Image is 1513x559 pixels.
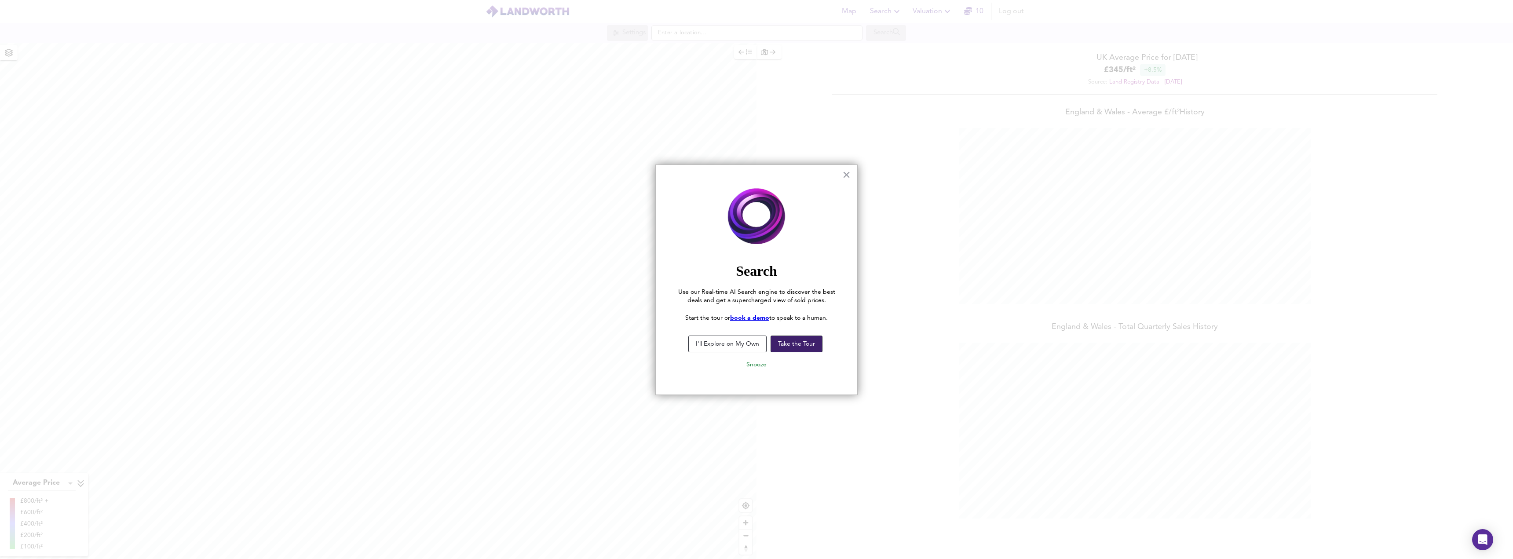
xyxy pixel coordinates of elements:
a: book a demo [730,315,769,321]
button: Take the Tour [771,336,822,352]
img: Employee Photo [673,183,840,251]
p: Use our Real-time AI Search engine to discover the best deals and get a supercharged view of sold... [673,288,840,305]
h2: Search [673,263,840,279]
button: I'll Explore on My Own [688,336,767,352]
div: Open Intercom Messenger [1472,529,1493,550]
button: Snooze [739,357,774,373]
span: Start the tour or [685,315,730,321]
button: Close [842,168,851,182]
span: to speak to a human. [769,315,828,321]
